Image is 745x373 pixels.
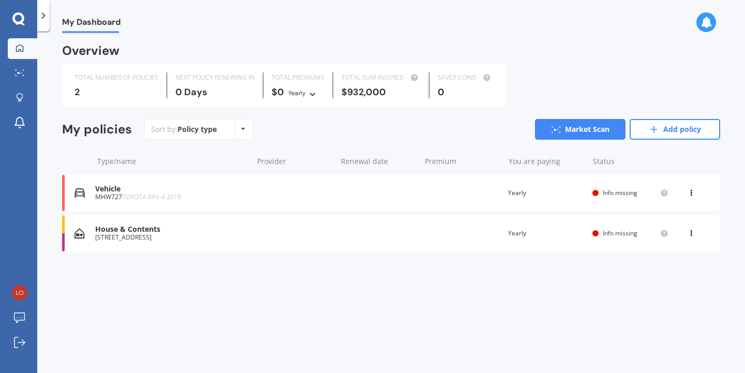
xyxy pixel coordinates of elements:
[535,119,625,140] a: Market Scan
[341,87,421,97] div: $932,000
[74,87,158,97] div: 2
[177,124,217,135] div: Policy type
[74,188,85,198] img: Vehicle
[175,87,255,97] div: 0 Days
[438,72,493,83] div: SAVER COINS
[272,87,324,98] div: $0
[95,225,247,234] div: House & Contents
[151,124,217,135] div: Sort by:
[603,188,637,197] span: Info missing
[257,156,333,167] div: Provider
[62,17,121,31] span: My Dashboard
[97,156,249,167] div: Type/name
[425,156,500,167] div: Premium
[630,119,720,140] a: Add policy
[95,185,247,193] div: Vehicle
[508,228,584,238] div: Yearly
[74,228,84,238] img: House & Contents
[74,72,158,83] div: TOTAL NUMBER OF POLICIES
[62,46,120,56] div: Overview
[95,193,247,201] div: MHW727
[272,72,324,83] div: TOTAL PREMIUMS
[593,156,668,167] div: Status
[12,285,27,301] img: c10da7cd21d9de141841b8484daf2c81
[508,188,584,198] div: Yearly
[175,72,255,83] div: NEXT POLICY RENEWING IN
[122,192,181,201] span: TOYOTA RAV-4 2019
[341,72,421,83] div: TOTAL SUM INSURED
[603,229,637,237] span: Info missing
[95,234,247,241] div: [STREET_ADDRESS]
[341,156,416,167] div: Renewal date
[62,122,132,137] div: My policies
[438,87,493,97] div: 0
[509,156,584,167] div: You are paying
[288,88,306,98] div: Yearly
